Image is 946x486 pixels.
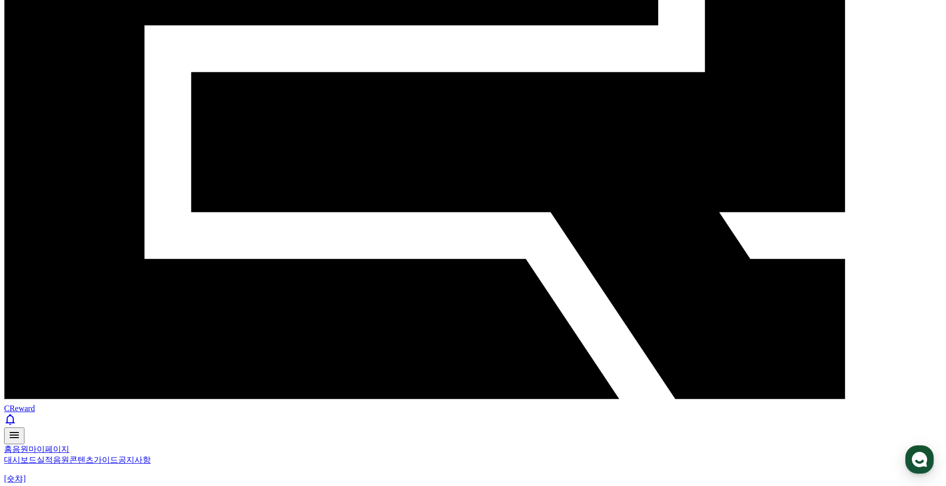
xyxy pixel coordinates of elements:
a: 마이페이지 [29,445,69,453]
a: 홈 [4,445,12,453]
a: 실적 [37,455,53,464]
span: 설정 [157,338,170,346]
p: [숏챠] [4,474,942,484]
span: 대화 [93,339,105,347]
a: 음원 [12,445,29,453]
a: 대화 [67,323,131,348]
a: CReward [4,395,942,413]
span: 홈 [32,338,38,346]
a: 음원 [53,455,69,464]
a: 대시보드 [4,455,37,464]
a: 공지사항 [118,455,151,464]
a: 가이드 [94,455,118,464]
a: 설정 [131,323,196,348]
span: CReward [4,404,35,413]
a: 콘텐츠 [69,455,94,464]
a: 홈 [3,323,67,348]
